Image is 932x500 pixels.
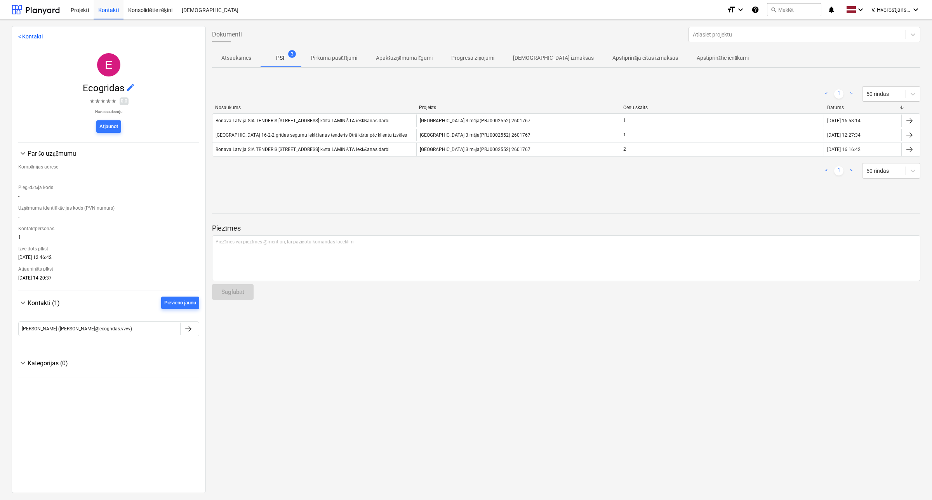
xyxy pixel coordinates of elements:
div: Izveidots plkst [18,243,199,255]
span: keyboard_arrow_down [18,298,28,307]
span: V. Hvorostjanskis [871,7,910,13]
div: Atjaunināts plkst [18,263,199,275]
div: [DATE] 16:16:42 [827,147,861,152]
span: search [770,7,777,13]
span: Ropažu ielas 3.māja(PRJ0002552) 2601767 [420,132,530,138]
p: Pirkuma pasūtījumi [311,54,357,62]
span: Kontakti (1) [28,299,60,307]
p: Apstiprināja citas izmaksas [612,54,678,62]
div: [DATE] 12:46:42 [18,255,199,263]
div: - [18,173,199,182]
p: 1 [623,132,626,138]
i: notifications [828,5,835,14]
div: Projekts [419,105,617,110]
div: [DATE] 12:27:34 [827,132,861,138]
button: Meklēt [767,3,821,16]
div: Datums [827,105,899,110]
span: Ropažu ielas 3.māja(PRJ0002552) 2601767 [420,147,530,153]
div: Bonava Latvija SIA TENDERIS [STREET_ADDRESS] kārta LAMINĀTA ieklāšanas darbi [216,147,389,153]
span: keyboard_arrow_down [18,149,28,158]
a: Previous page [822,89,831,99]
i: Zināšanu pamats [751,5,759,14]
a: Previous page [822,166,831,175]
div: Bonava Latvija SIA TENDERIS [STREET_ADDRESS] kārta LAMINĀTA ieklāšanas darbi [216,118,389,124]
div: Par šo uzņēmumu [18,149,199,158]
span: Ropažu ielas 3.māja(PRJ0002552) 2601767 [420,118,530,124]
p: Apstiprinātie ienākumi [697,54,749,62]
div: Nosaukums [215,105,413,110]
p: Progresa ziņojumi [451,54,494,62]
div: [DATE] 14:20:37 [18,275,199,284]
p: Piezīmes [212,224,920,233]
p: 2 [623,146,626,153]
p: [DEMOGRAPHIC_DATA] izmaksas [513,54,594,62]
a: Page 1 is your current page [834,166,843,175]
div: [PERSON_NAME] ([PERSON_NAME]@ecogridas.vvvv) [22,326,132,332]
div: Ecogridas [97,53,120,76]
div: Kontaktpersonas [18,223,199,234]
span: ★ [106,97,111,106]
span: 0.0 [120,97,129,105]
div: Kontakti (1)Pievieno jaunu [18,309,199,345]
iframe: Chat Widget [893,463,932,500]
span: ★ [111,97,116,106]
p: Atsauksmes [221,54,251,62]
span: ★ [95,97,100,106]
div: Kategorijas (0) [28,359,199,367]
a: Page 1 is your current page [834,89,843,99]
div: Piegādātāja kods [18,182,199,194]
i: keyboard_arrow_down [736,5,745,14]
div: 1 [18,234,199,243]
p: PSF [276,54,286,62]
span: Dokumenti [212,30,242,39]
div: [GEOGRAPHIC_DATA] 16-2-2 grīdas segumu ieklāšanas tenderis Otrā kārta pēc klientu izvēles [216,132,407,138]
span: edit [126,83,135,92]
a: < Kontakti [18,33,43,40]
div: Atjaunot [99,122,118,131]
span: Ecogridas [83,83,126,94]
div: - [18,214,199,223]
div: - [18,194,199,202]
div: Kompānijas adrese [18,161,199,173]
div: Uzņēmuma identifikācijas kods (PVN numurs) [18,202,199,214]
a: Next page [847,89,856,99]
i: format_size [727,5,736,14]
p: Nav atsauksmju [89,109,129,114]
span: ★ [100,97,106,106]
span: 3 [288,50,296,58]
div: Par šo uzņēmumu [28,150,199,157]
div: Kategorijas (0) [18,358,199,368]
span: keyboard_arrow_down [18,358,28,368]
i: keyboard_arrow_down [856,5,865,14]
button: Pievieno jaunu [161,297,199,309]
span: ★ [89,97,95,106]
button: Atjaunot [96,120,121,133]
div: Pievieno jaunu [164,299,196,307]
p: Apakšuzņēmuma līgumi [376,54,433,62]
div: Kategorijas (0) [18,368,199,371]
p: 1 [623,117,626,124]
div: [DATE] 16:58:14 [827,118,861,123]
div: Cenu skaits [623,105,821,110]
div: Par šo uzņēmumu [18,158,199,284]
div: Kontakti (1)Pievieno jaunu [18,297,199,309]
span: E [105,58,113,71]
i: keyboard_arrow_down [911,5,920,14]
a: Next page [847,166,856,175]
